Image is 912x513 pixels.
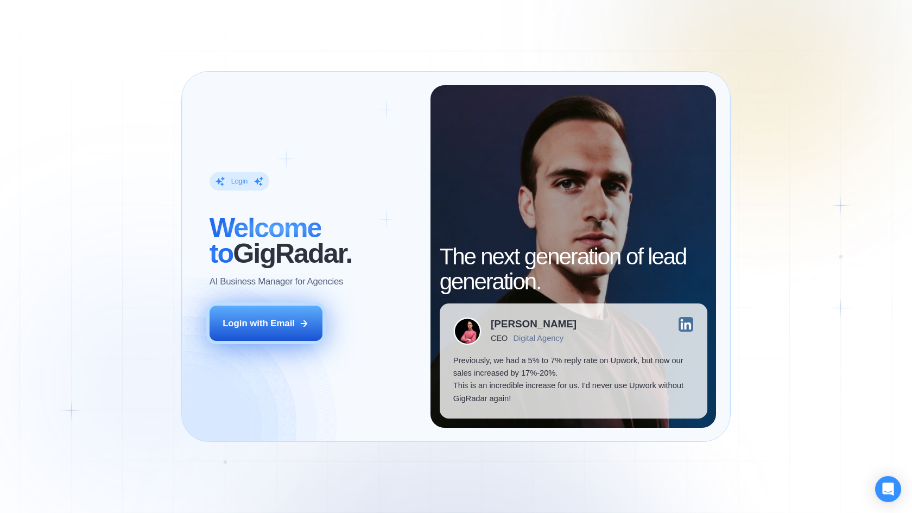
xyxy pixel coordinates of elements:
[440,244,707,294] h2: The next generation of lead generation.
[491,334,508,343] div: CEO
[875,476,901,502] div: Open Intercom Messenger
[513,334,563,343] div: Digital Agency
[231,177,248,186] div: Login
[491,319,577,330] div: [PERSON_NAME]
[223,317,295,330] div: Login with Email
[210,306,322,341] button: Login with Email
[210,275,343,288] p: AI Business Manager for Agencies
[453,354,694,404] p: Previously, we had a 5% to 7% reply rate on Upwork, but now our sales increased by 17%-20%. This ...
[210,216,417,265] h2: ‍ GigRadar.
[210,212,321,268] span: Welcome to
